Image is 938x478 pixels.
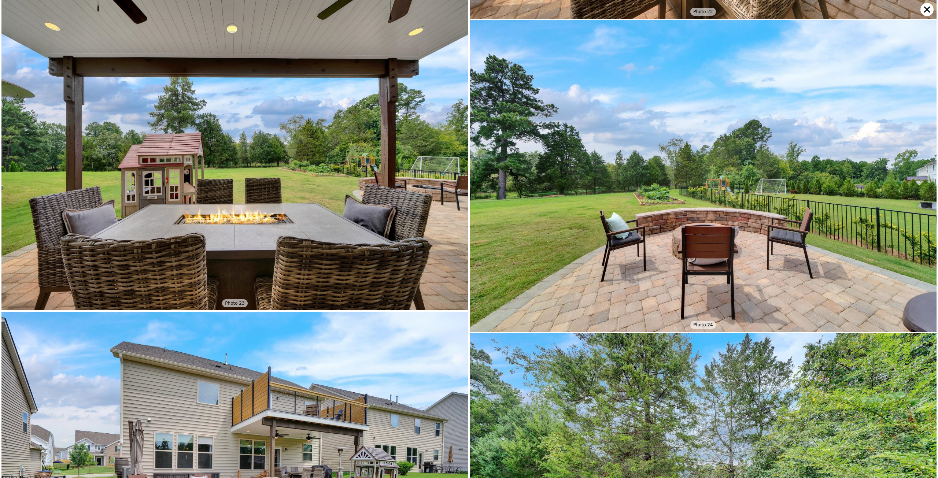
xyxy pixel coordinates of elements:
[470,20,937,332] img: Photo 24
[690,8,716,16] div: Photo 22
[690,321,716,329] div: Photo 24
[222,299,247,307] div: Photo 23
